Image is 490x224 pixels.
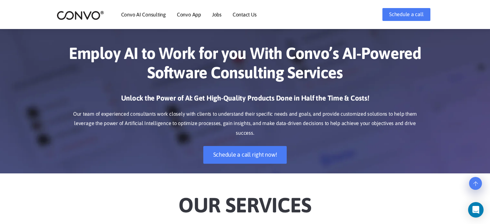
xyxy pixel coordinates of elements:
[57,10,104,20] img: logo_2.png
[177,12,201,17] a: Convo App
[203,146,287,164] a: Schedule a call right now!
[66,183,424,219] h2: Our Services
[468,202,484,218] div: Open Intercom Messenger
[382,8,430,21] a: Schedule a call
[66,44,424,87] h1: Employ AI to Work for you With Convo’s AI-Powered Software Consulting Services
[121,12,166,17] a: Convo AI Consulting
[66,93,424,108] h3: Unlock the Power of AI: Get High-Quality Products Done in Half the Time & Costs!
[233,12,257,17] a: Contact Us
[66,109,424,138] p: Our team of experienced consultants work closely with clients to understand their specific needs ...
[212,12,222,17] a: Jobs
